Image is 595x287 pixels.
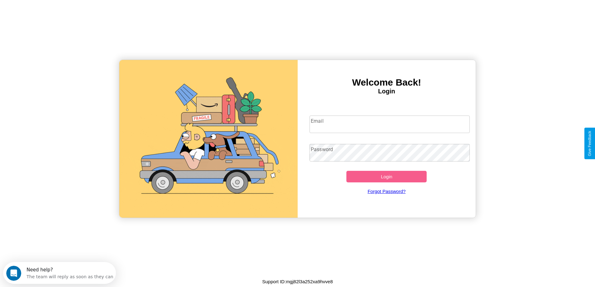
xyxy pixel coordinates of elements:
[306,182,467,200] a: Forgot Password?
[262,277,333,286] p: Support ID: mgj82l3a252xa9hvve8
[6,266,21,281] iframe: Intercom live chat
[23,10,110,17] div: The team will reply as soon as they can
[2,2,116,20] div: Open Intercom Messenger
[346,171,427,182] button: Login
[298,77,476,88] h3: Welcome Back!
[23,5,110,10] div: Need help?
[3,262,116,284] iframe: Intercom live chat discovery launcher
[298,88,476,95] h4: Login
[119,60,298,218] img: gif
[588,131,592,156] div: Give Feedback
